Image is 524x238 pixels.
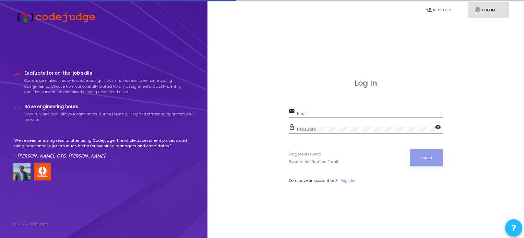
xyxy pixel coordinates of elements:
i: fingerprint [475,7,481,13]
img: company-logo [34,163,51,180]
img: user image [13,163,31,180]
a: Register [341,178,356,184]
input: Email [297,111,443,116]
a: Forgot Password [289,151,321,157]
i: code [13,104,21,112]
i: timeline [13,71,21,78]
a: person_addRegister [419,2,460,18]
div: © 2025 Codejudge [13,221,48,227]
em: - [PERSON_NAME], CTO, [PERSON_NAME] [13,153,105,159]
h4: Save engineering hours [24,104,194,110]
a: Resend Verification Email [289,159,338,165]
p: View, run, and evaluate your candidates’ submissions quickly and efficiently, right from your bro... [24,111,194,123]
span: Don't have an account yet? [289,178,337,183]
i: person_add [426,7,432,13]
button: Log In [410,149,443,166]
p: Codejudge makes it easy to create, assign, track, and assess take-home coding assignments. Choose... [24,78,194,95]
h3: Log In [289,79,443,88]
mat-icon: email [289,108,297,116]
mat-icon: lock_outline [289,124,297,132]
a: fingerprintLog In [468,2,509,18]
mat-icon: visibility [435,124,443,132]
p: "We've seen amazing results after using Codejudge. The whole assessment process and hiring experi... [13,138,194,149]
h4: Evaluate for on-the-job skills [24,71,194,76]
